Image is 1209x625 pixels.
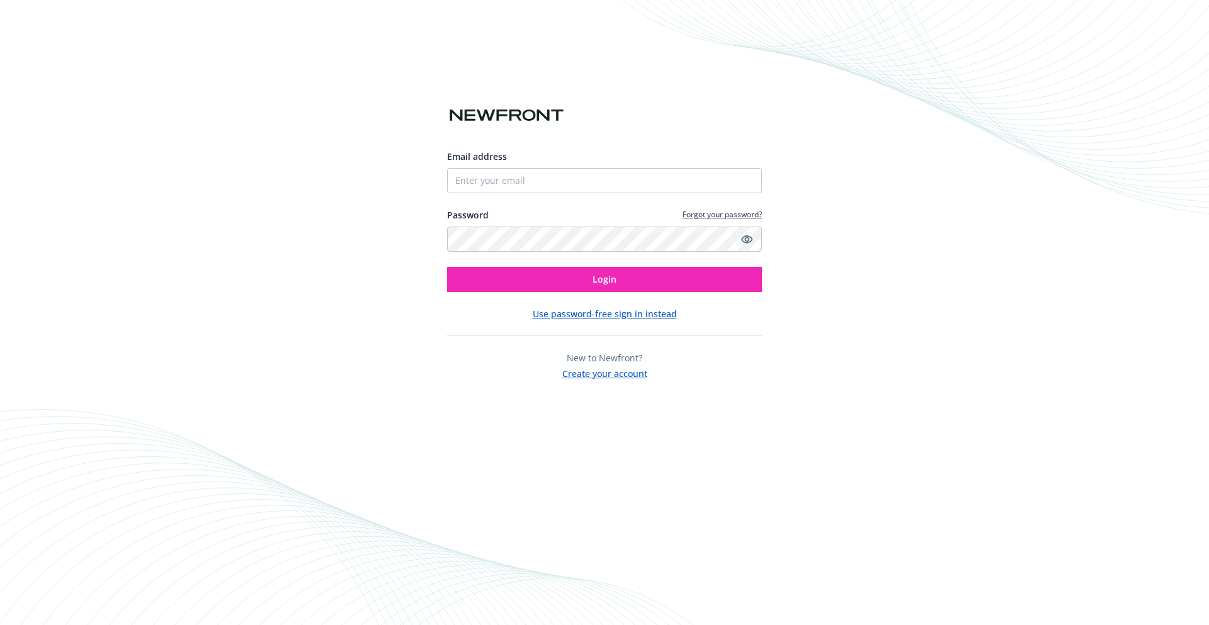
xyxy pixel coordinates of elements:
[447,267,762,292] button: Login
[533,307,677,320] button: Use password-free sign in instead
[447,104,566,127] img: Newfront logo
[567,352,642,364] span: New to Newfront?
[562,364,647,380] button: Create your account
[447,150,507,162] span: Email address
[447,227,762,252] input: Enter your password
[683,209,762,220] a: Forgot your password?
[593,273,616,285] span: Login
[447,208,489,222] label: Password
[739,232,754,247] a: Show password
[447,168,762,193] input: Enter your email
